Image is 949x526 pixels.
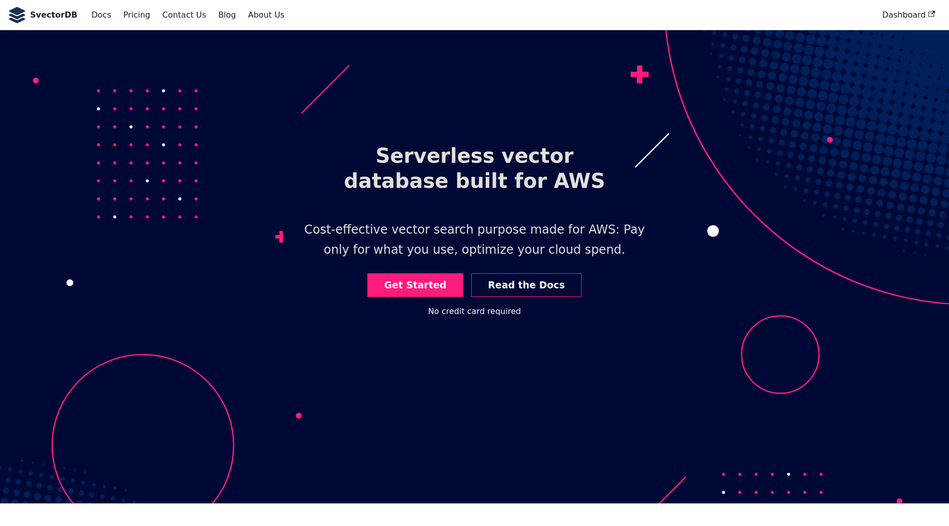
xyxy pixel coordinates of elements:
[8,7,77,23] a: SvectorDB LogoSvectorDB
[428,305,521,318] div: No credit card required
[212,7,242,24] a: Blog
[314,135,635,201] h1: Serverless vector database built for AWS
[156,7,212,24] a: Contact Us
[876,7,941,24] a: Dashboard
[30,9,77,22] b: SvectorDB
[471,273,582,297] a: Read the Docs
[8,7,26,23] img: SvectorDB Logo
[117,7,157,24] a: Pricing
[242,7,290,24] a: About Us
[85,7,117,24] a: Docs
[283,212,666,268] p: Cost-effective vector search purpose made for AWS: Pay only for what you use, optimize your cloud...
[367,273,463,297] a: Get Started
